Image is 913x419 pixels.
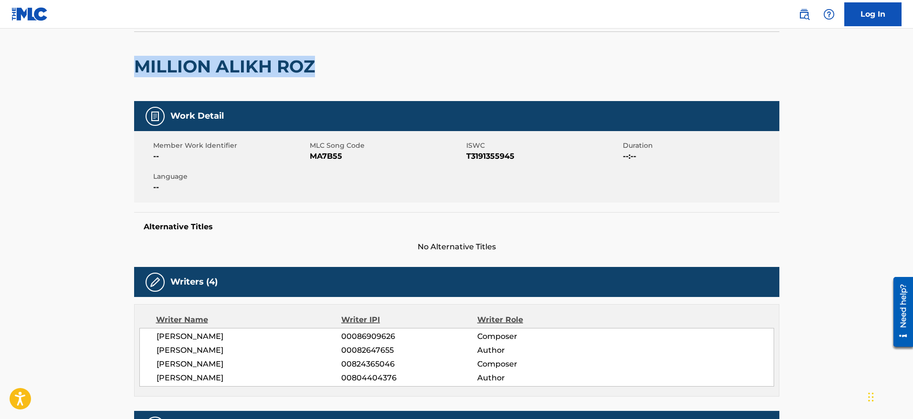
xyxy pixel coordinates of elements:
img: Work Detail [149,111,161,122]
span: No Alternative Titles [134,241,779,253]
a: Public Search [795,5,814,24]
span: MLC Song Code [310,141,464,151]
span: [PERSON_NAME] [157,345,342,356]
span: --:-- [623,151,777,162]
span: Composer [477,358,601,370]
span: 00804404376 [341,372,477,384]
span: [PERSON_NAME] [157,331,342,342]
span: 00824365046 [341,358,477,370]
h2: MILLION ALIKH ROZ [134,56,320,77]
span: [PERSON_NAME] [157,372,342,384]
span: MA7B55 [310,151,464,162]
span: ISWC [466,141,620,151]
span: Member Work Identifier [153,141,307,151]
span: -- [153,182,307,193]
iframe: Resource Center [886,274,913,350]
img: search [798,9,810,20]
span: 00086909626 [341,331,477,342]
span: [PERSON_NAME] [157,358,342,370]
h5: Writers (4) [170,276,218,287]
span: Author [477,345,601,356]
img: Writers [149,276,161,288]
div: Writer IPI [341,314,477,326]
div: Help [819,5,839,24]
span: Author [477,372,601,384]
img: help [823,9,835,20]
div: Writer Name [156,314,342,326]
span: T3191355945 [466,151,620,162]
span: -- [153,151,307,162]
img: MLC Logo [11,7,48,21]
span: Language [153,172,307,182]
span: 00082647655 [341,345,477,356]
iframe: Chat Widget [865,373,913,419]
span: Composer [477,331,601,342]
h5: Alternative Titles [144,222,770,232]
div: Drag [868,383,874,411]
a: Log In [844,2,902,26]
h5: Work Detail [170,111,224,122]
div: Writer Role [477,314,601,326]
span: Duration [623,141,777,151]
